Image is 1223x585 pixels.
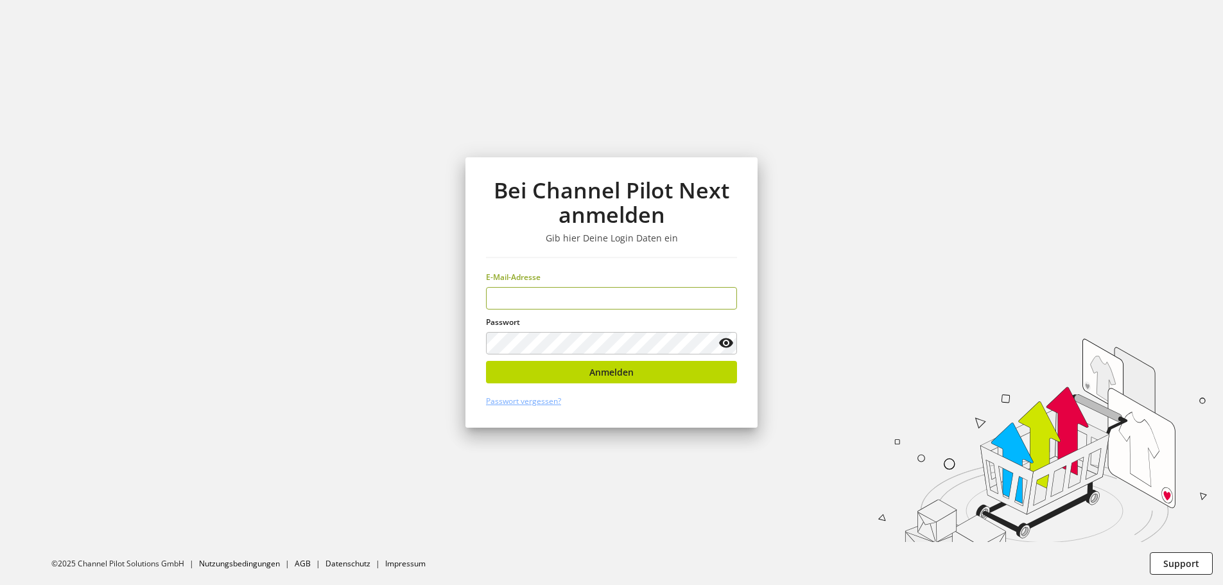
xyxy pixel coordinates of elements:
[486,272,541,283] span: E-Mail-Adresse
[486,232,737,244] h3: Gib hier Deine Login Daten ein
[589,365,634,379] span: Anmelden
[1150,552,1213,575] button: Support
[385,558,426,569] a: Impressum
[486,361,737,383] button: Anmelden
[51,558,199,570] li: ©2025 Channel Pilot Solutions GmbH
[295,558,311,569] a: AGB
[325,558,370,569] a: Datenschutz
[486,178,737,227] h1: Bei Channel Pilot Next anmelden
[486,396,561,406] a: Passwort vergessen?
[486,317,520,327] span: Passwort
[199,558,280,569] a: Nutzungsbedingungen
[1163,557,1199,570] span: Support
